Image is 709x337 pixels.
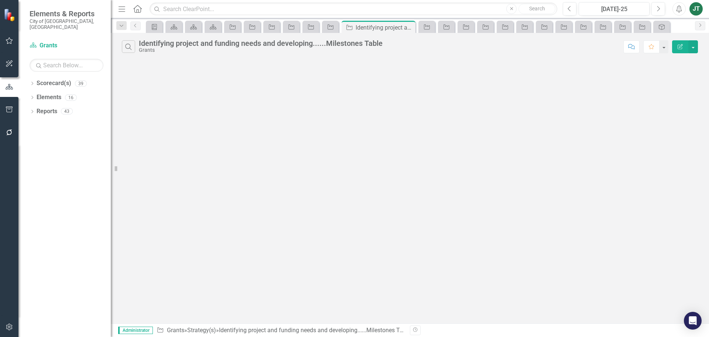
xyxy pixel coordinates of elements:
a: Strategy(s) [187,327,216,334]
div: Identifying project and funding needs and developing......Milestones Table [219,327,411,334]
div: 39 [75,80,87,87]
input: Search ClearPoint... [150,3,557,16]
div: 43 [61,108,73,115]
div: Identifying project and funding needs and developing......Milestones Table [139,39,383,47]
div: Open Intercom Messenger [684,312,702,330]
button: JT [689,2,703,16]
button: Search [518,4,555,14]
div: » » [157,326,404,335]
input: Search Below... [30,59,103,72]
small: City of [GEOGRAPHIC_DATA], [GEOGRAPHIC_DATA] [30,18,103,30]
div: 16 [65,94,77,101]
div: [DATE]-25 [581,5,647,14]
a: Elements [37,93,61,102]
span: Administrator [118,327,153,334]
a: Reports [37,107,57,116]
img: ClearPoint Strategy [4,9,17,21]
button: [DATE]-25 [579,2,650,16]
a: Grants [167,327,184,334]
span: Search [529,6,545,11]
span: Elements & Reports [30,9,103,18]
a: Scorecard(s) [37,79,71,88]
div: Identifying project and funding needs and developing......Milestones Table [356,23,414,32]
a: Grants [30,41,103,50]
div: Grants [139,47,383,53]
